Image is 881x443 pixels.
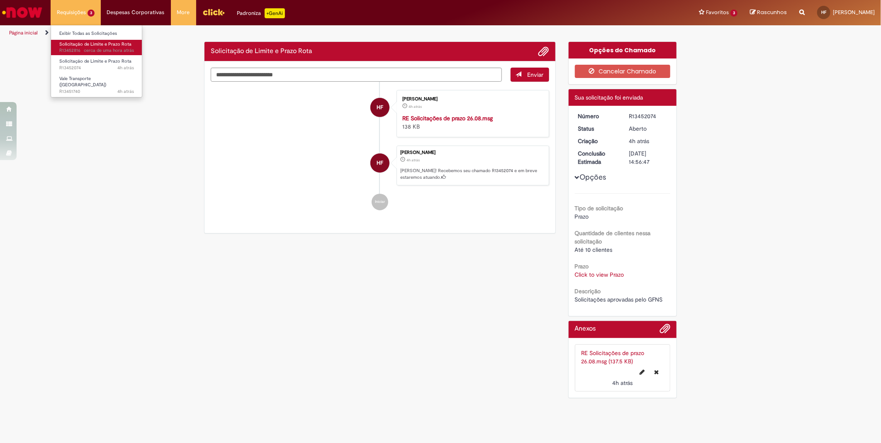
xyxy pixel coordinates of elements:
span: Prazo [575,213,589,220]
div: [PERSON_NAME] [400,150,545,155]
p: [PERSON_NAME]! Recebemos seu chamado R13452074 e em breve estaremos atuando. [400,168,545,180]
span: R13451740 [59,88,134,95]
span: Solicitação de Limite e Prazo Rota [59,58,131,64]
ul: Trilhas de página [6,25,581,41]
span: 4h atrás [629,137,649,145]
a: Aberto R13452816 : Solicitação de Limite e Prazo Rota [51,40,142,55]
a: Rascunhos [750,9,787,17]
h2: Anexos [575,325,596,333]
button: Excluir RE Solicitações de prazo 26.08.msg [649,365,664,379]
span: 4h atrás [117,65,134,71]
span: More [177,8,190,17]
a: Exibir Todas as Solicitações [51,29,142,38]
span: 4h atrás [117,88,134,95]
span: cerca de uma hora atrás [84,47,134,54]
dt: Status [572,124,623,133]
time: 27/08/2025 11:56:43 [406,158,420,163]
span: Até 10 clientes [575,246,613,253]
div: [PERSON_NAME] [402,97,540,102]
b: Tipo de solicitação [575,204,623,212]
span: 4h atrás [409,104,422,109]
button: Editar nome de arquivo RE Solicitações de prazo 26.08.msg [635,365,650,379]
span: 4h atrás [612,379,633,387]
span: R13452074 [59,65,134,71]
button: Enviar [511,68,549,82]
div: Helena Reis Felippe [370,153,389,173]
div: Opções do Chamado [569,42,677,58]
p: +GenAi [265,8,285,18]
a: Página inicial [9,29,38,36]
h2: Solicitação de Limite e Prazo Rota Histórico de tíquete [211,48,312,55]
dt: Conclusão Estimada [572,149,623,166]
div: Helena Reis Felippe [370,98,389,117]
button: Cancelar Chamado [575,65,671,78]
span: R13452816 [59,47,134,54]
span: HF [377,153,383,173]
img: click_logo_yellow_360x200.png [202,6,225,18]
span: 3 [88,10,95,17]
li: Helena Reis Felippe [211,146,549,185]
div: 138 KB [402,114,540,131]
span: Requisições [57,8,86,17]
a: RE Solicitações de prazo 26.08.msg (137.5 KB) [582,349,645,365]
span: [PERSON_NAME] [833,9,875,16]
div: Padroniza [237,8,285,18]
span: 3 [730,10,737,17]
div: [DATE] 14:56:47 [629,149,667,166]
span: Rascunhos [757,8,787,16]
button: Adicionar anexos [538,46,549,57]
span: Sua solicitação foi enviada [575,94,643,101]
dt: Número [572,112,623,120]
span: Favoritos [706,8,729,17]
a: Aberto R13451740 : Vale Transporte (VT) [51,74,142,92]
time: 27/08/2025 11:56:43 [629,137,649,145]
textarea: Digite sua mensagem aqui... [211,68,502,82]
span: Vale Transporte ([GEOGRAPHIC_DATA]) [59,75,106,88]
div: Aberto [629,124,667,133]
span: Solicitações aprovadas pelo GFNS [575,296,663,303]
span: Solicitação de Limite e Prazo Rota [59,41,131,47]
a: RE Solicitações de prazo 26.08.msg [402,114,493,122]
time: 27/08/2025 11:56:40 [612,379,633,387]
span: Despesas Corporativas [107,8,165,17]
b: Quantidade de clientes nessa solicitação [575,229,651,245]
span: HF [821,10,826,15]
span: 4h atrás [406,158,420,163]
ul: Histórico de tíquete [211,82,549,219]
span: HF [377,97,383,117]
img: ServiceNow [1,4,44,21]
a: Click to view Prazo [575,271,624,278]
time: 27/08/2025 11:06:15 [117,88,134,95]
b: Descrição [575,287,601,295]
ul: Requisições [51,25,142,97]
time: 27/08/2025 11:56:40 [409,104,422,109]
div: 27/08/2025 11:56:43 [629,137,667,145]
dt: Criação [572,137,623,145]
span: Enviar [528,71,544,78]
b: Prazo [575,263,589,270]
div: R13452074 [629,112,667,120]
button: Adicionar anexos [660,323,670,338]
a: Aberto R13452074 : Solicitação de Limite e Prazo Rota [51,57,142,72]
